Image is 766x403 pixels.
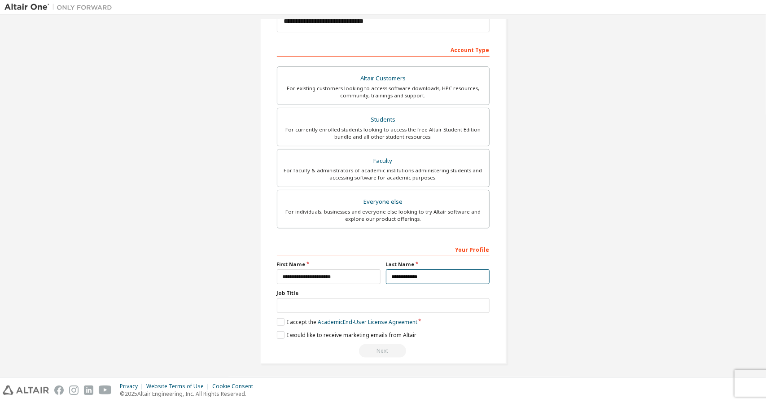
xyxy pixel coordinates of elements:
[99,385,112,395] img: youtube.svg
[84,385,93,395] img: linkedin.svg
[277,331,416,339] label: I would like to receive marketing emails from Altair
[386,261,490,268] label: Last Name
[277,242,490,256] div: Your Profile
[283,196,484,208] div: Everyone else
[277,318,417,326] label: I accept the
[212,383,258,390] div: Cookie Consent
[283,155,484,167] div: Faculty
[283,72,484,85] div: Altair Customers
[283,208,484,223] div: For individuals, businesses and everyone else looking to try Altair software and explore our prod...
[283,126,484,140] div: For currently enrolled students looking to access the free Altair Student Edition bundle and all ...
[54,385,64,395] img: facebook.svg
[283,167,484,181] div: For faculty & administrators of academic institutions administering students and accessing softwa...
[277,42,490,57] div: Account Type
[69,385,79,395] img: instagram.svg
[277,261,381,268] label: First Name
[3,385,49,395] img: altair_logo.svg
[283,114,484,126] div: Students
[277,289,490,297] label: Job Title
[146,383,212,390] div: Website Terms of Use
[277,344,490,358] div: Read and acccept EULA to continue
[4,3,117,12] img: Altair One
[283,85,484,99] div: For existing customers looking to access software downloads, HPC resources, community, trainings ...
[120,390,258,398] p: © 2025 Altair Engineering, Inc. All Rights Reserved.
[318,318,417,326] a: Academic End-User License Agreement
[120,383,146,390] div: Privacy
